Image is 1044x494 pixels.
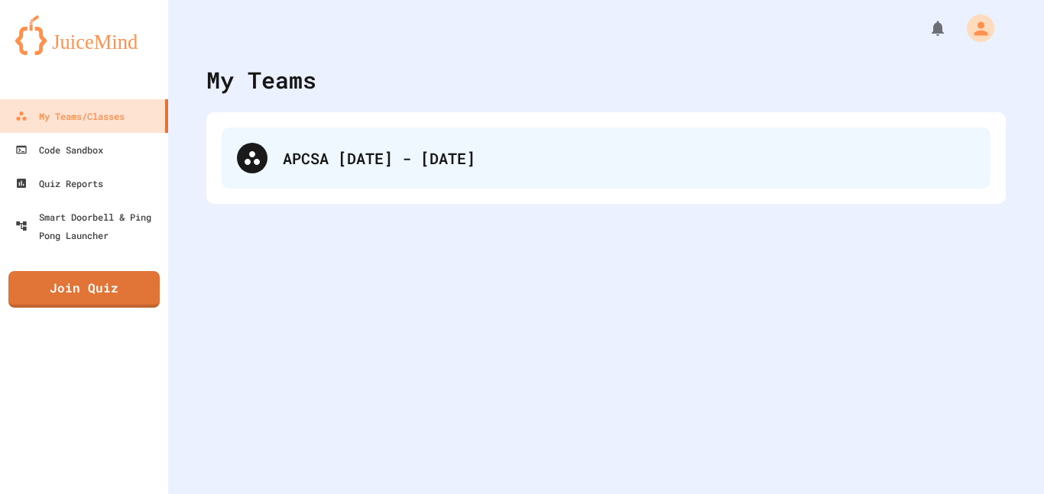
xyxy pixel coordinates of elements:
div: Quiz Reports [15,174,103,192]
div: My Notifications [900,15,951,41]
div: My Teams/Classes [15,107,125,125]
div: Code Sandbox [15,140,103,159]
div: APCSA [DATE] - [DATE] [283,147,975,170]
div: APCSA [DATE] - [DATE] [222,128,991,189]
div: Smart Doorbell & Ping Pong Launcher [15,208,162,244]
div: My Account [951,11,998,46]
img: logo-orange.svg [15,15,153,55]
div: My Teams [206,63,316,97]
a: Join Quiz [8,271,160,308]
